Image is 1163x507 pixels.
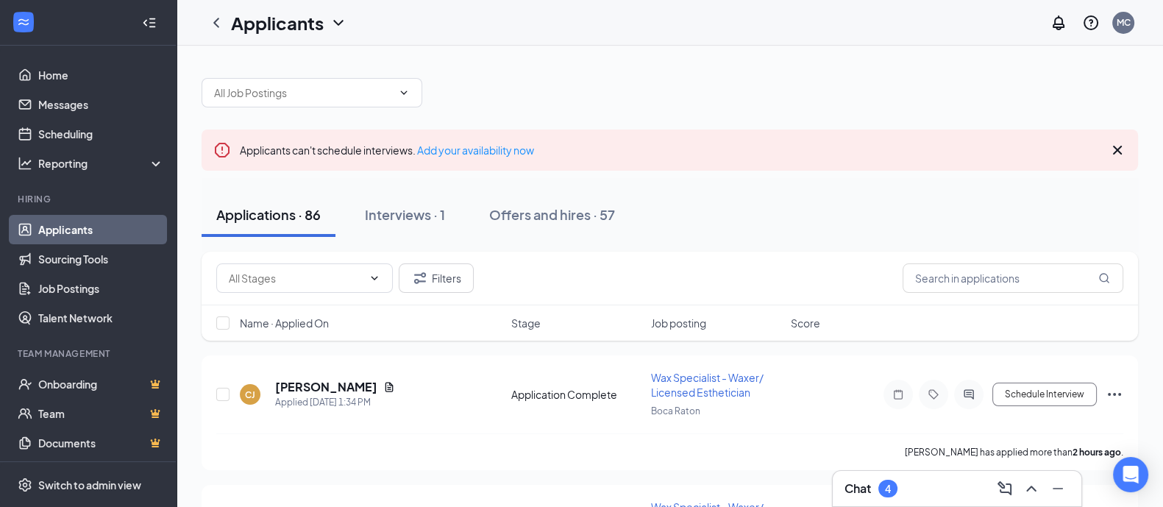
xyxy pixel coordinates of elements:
div: 4 [885,483,891,495]
button: Schedule Interview [992,383,1097,406]
h5: [PERSON_NAME] [275,379,377,395]
div: Offers and hires · 57 [489,205,615,224]
svg: Tag [925,389,942,400]
a: SurveysCrown [38,458,164,487]
div: Team Management [18,347,161,360]
svg: WorkstreamLogo [16,15,31,29]
a: Job Postings [38,274,164,303]
svg: ChevronDown [369,272,380,284]
svg: ComposeMessage [996,480,1014,497]
svg: MagnifyingGlass [1098,272,1110,284]
div: Reporting [38,156,165,171]
input: Search in applications [903,263,1123,293]
a: OnboardingCrown [38,369,164,399]
svg: Error [213,141,231,159]
input: All Job Postings [214,85,392,101]
svg: ChevronDown [330,14,347,32]
span: Wax Specialist - Waxer/ Licensed Esthetician [651,371,764,399]
svg: Settings [18,478,32,492]
svg: Collapse [142,15,157,30]
div: Switch to admin view [38,478,141,492]
div: Applied [DATE] 1:34 PM [275,395,395,410]
input: All Stages [229,270,363,286]
svg: Minimize [1049,480,1067,497]
div: Application Complete [511,387,642,402]
a: Sourcing Tools [38,244,164,274]
svg: Notifications [1050,14,1067,32]
p: [PERSON_NAME] has applied more than . [905,446,1123,458]
div: Hiring [18,193,161,205]
svg: QuestionInfo [1082,14,1100,32]
svg: Document [383,381,395,393]
b: 2 hours ago [1073,447,1121,458]
h1: Applicants [231,10,324,35]
svg: ChevronLeft [207,14,225,32]
a: Applicants [38,215,164,244]
span: Name · Applied On [240,316,329,330]
svg: Analysis [18,156,32,171]
a: Add your availability now [417,143,534,157]
svg: ChevronUp [1022,480,1040,497]
a: Home [38,60,164,90]
div: Interviews · 1 [365,205,445,224]
span: Score [791,316,820,330]
svg: ActiveChat [960,389,978,400]
svg: Ellipses [1106,386,1123,403]
svg: Cross [1109,141,1126,159]
span: Boca Raton [651,405,700,416]
svg: Note [889,389,907,400]
span: Job posting [651,316,706,330]
div: CJ [245,389,255,401]
div: MC [1117,16,1131,29]
a: Talent Network [38,303,164,333]
a: TeamCrown [38,399,164,428]
button: Minimize [1046,477,1070,500]
span: Stage [511,316,541,330]
button: Filter Filters [399,263,474,293]
a: Messages [38,90,164,119]
svg: Filter [411,269,429,287]
span: Applicants can't schedule interviews. [240,143,534,157]
a: DocumentsCrown [38,428,164,458]
h3: Chat [844,481,871,497]
svg: ChevronDown [398,87,410,99]
button: ComposeMessage [993,477,1017,500]
button: ChevronUp [1020,477,1043,500]
div: Applications · 86 [216,205,321,224]
a: Scheduling [38,119,164,149]
div: Open Intercom Messenger [1113,457,1148,492]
